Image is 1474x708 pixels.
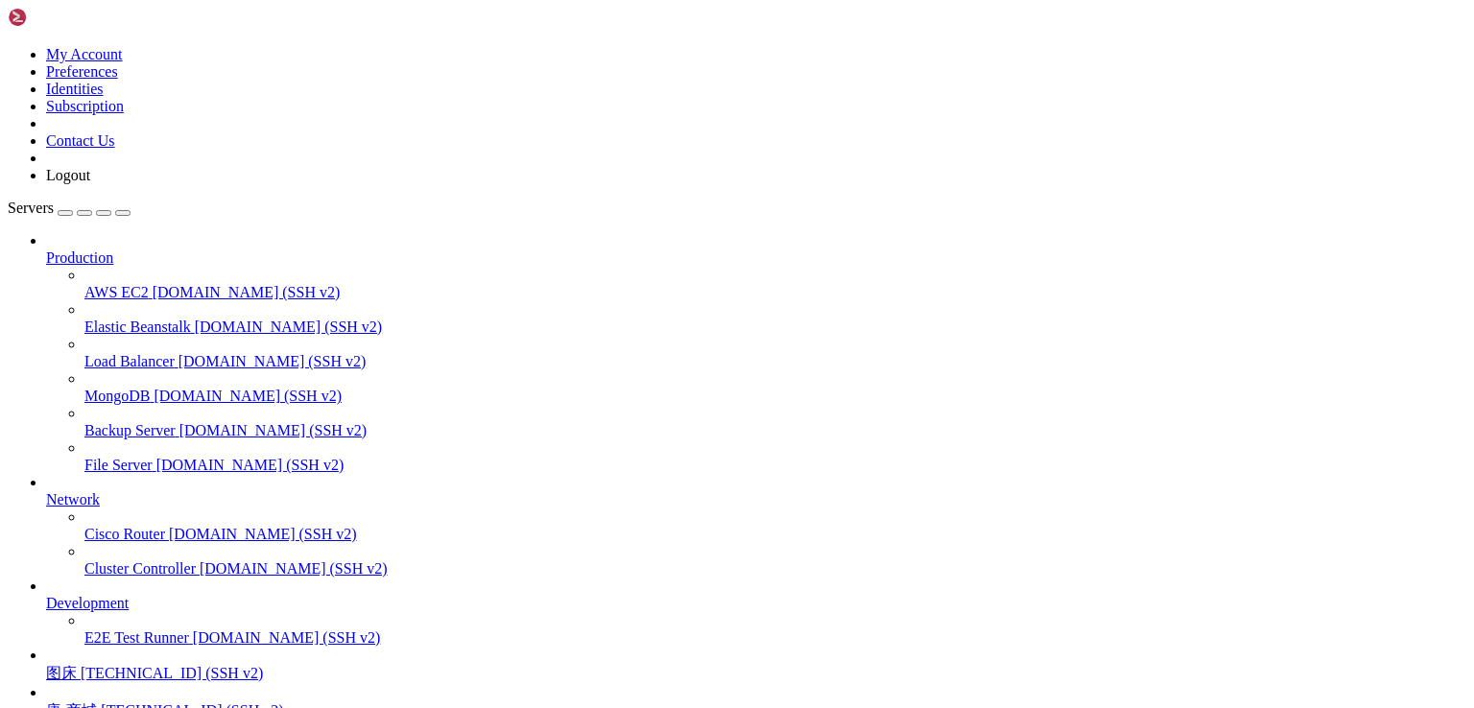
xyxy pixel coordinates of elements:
span: [DOMAIN_NAME] (SSH v2) [195,319,383,335]
span: Network [46,491,100,507]
a: Subscription [46,98,124,114]
span: [DOMAIN_NAME] (SSH v2) [154,388,342,404]
span: [DOMAIN_NAME] (SSH v2) [153,284,341,300]
span: Elastic Beanstalk [84,319,191,335]
a: Production [46,249,1466,267]
li: E2E Test Runner [DOMAIN_NAME] (SSH v2) [84,612,1466,647]
img: Shellngn [8,8,118,27]
a: Cluster Controller [DOMAIN_NAME] (SSH v2) [84,560,1466,578]
a: Load Balancer [DOMAIN_NAME] (SSH v2) [84,353,1466,370]
li: Development [46,578,1466,647]
a: Elastic Beanstalk [DOMAIN_NAME] (SSH v2) [84,319,1466,336]
span: Backup Server [84,422,176,438]
span: AWS EC2 [84,284,149,300]
a: AWS EC2 [DOMAIN_NAME] (SSH v2) [84,284,1466,301]
span: MongoDB [84,388,150,404]
span: Cisco Router [84,526,165,542]
span: [DOMAIN_NAME] (SSH v2) [179,422,368,438]
span: [DOMAIN_NAME] (SSH v2) [169,526,357,542]
a: Preferences [46,63,118,80]
span: 图床 [46,665,77,681]
span: [DOMAIN_NAME] (SSH v2) [156,457,345,473]
a: My Account [46,46,123,62]
a: Logout [46,167,90,183]
span: E2E Test Runner [84,629,189,646]
a: Servers [8,200,131,216]
li: Production [46,232,1466,474]
a: MongoDB [DOMAIN_NAME] (SSH v2) [84,388,1466,405]
span: Production [46,249,113,266]
li: Load Balancer [DOMAIN_NAME] (SSH v2) [84,336,1466,370]
li: Cluster Controller [DOMAIN_NAME] (SSH v2) [84,543,1466,578]
span: File Server [84,457,153,473]
a: 图床 [TECHNICAL_ID] (SSH v2) [46,664,1466,684]
li: File Server [DOMAIN_NAME] (SSH v2) [84,439,1466,474]
a: E2E Test Runner [DOMAIN_NAME] (SSH v2) [84,629,1466,647]
span: Servers [8,200,54,216]
a: Contact Us [46,132,115,149]
li: Elastic Beanstalk [DOMAIN_NAME] (SSH v2) [84,301,1466,336]
a: Cisco Router [DOMAIN_NAME] (SSH v2) [84,526,1466,543]
li: Network [46,474,1466,578]
a: Development [46,595,1466,612]
a: Identities [46,81,104,97]
span: Load Balancer [84,353,175,369]
li: MongoDB [DOMAIN_NAME] (SSH v2) [84,370,1466,405]
span: [DOMAIN_NAME] (SSH v2) [200,560,388,577]
li: AWS EC2 [DOMAIN_NAME] (SSH v2) [84,267,1466,301]
a: File Server [DOMAIN_NAME] (SSH v2) [84,457,1466,474]
span: Development [46,595,129,611]
span: [DOMAIN_NAME] (SSH v2) [178,353,367,369]
li: 图床 [TECHNICAL_ID] (SSH v2) [46,647,1466,684]
span: [DOMAIN_NAME] (SSH v2) [193,629,381,646]
li: Cisco Router [DOMAIN_NAME] (SSH v2) [84,508,1466,543]
a: Network [46,491,1466,508]
span: Cluster Controller [84,560,196,577]
li: Backup Server [DOMAIN_NAME] (SSH v2) [84,405,1466,439]
a: Backup Server [DOMAIN_NAME] (SSH v2) [84,422,1466,439]
span: [TECHNICAL_ID] (SSH v2) [81,665,263,681]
